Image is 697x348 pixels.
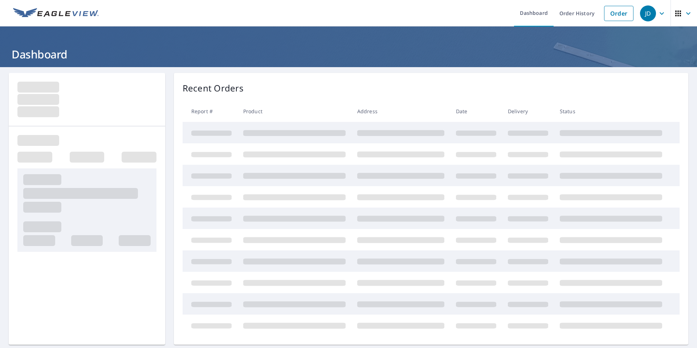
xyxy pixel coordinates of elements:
th: Delivery [502,101,554,122]
th: Status [554,101,668,122]
div: JD [640,5,656,21]
p: Recent Orders [183,82,244,95]
h1: Dashboard [9,47,688,62]
th: Product [237,101,351,122]
th: Address [351,101,450,122]
img: EV Logo [13,8,99,19]
th: Report # [183,101,237,122]
th: Date [450,101,502,122]
a: Order [604,6,633,21]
